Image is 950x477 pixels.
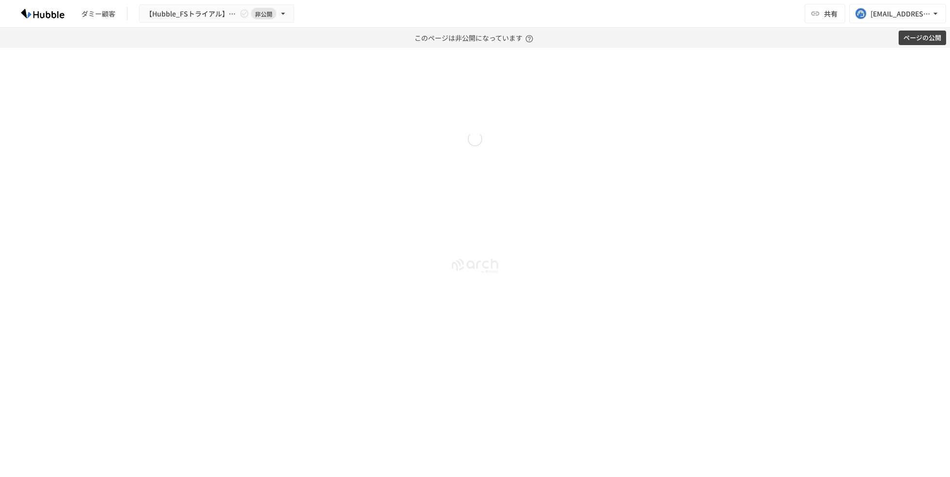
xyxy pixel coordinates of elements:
button: 共有 [805,4,845,23]
div: [EMAIL_ADDRESS][DOMAIN_NAME] [871,8,931,20]
span: 【Hubble_FSトライアル】顧客名_Hubbleトライアル導入資料 [145,8,237,20]
button: ページの公開 [899,31,946,46]
button: 【Hubble_FSトライアル】顧客名_Hubbleトライアル導入資料非公開 [139,4,294,23]
p: このページは非公開になっています [414,28,536,48]
button: [EMAIL_ADDRESS][DOMAIN_NAME] [849,4,946,23]
div: ダミー顧客 [81,9,115,19]
span: 共有 [824,8,838,19]
img: HzDRNkGCf7KYO4GfwKnzITak6oVsp5RHeZBEM1dQFiQ [12,6,74,21]
span: 非公開 [251,9,276,19]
